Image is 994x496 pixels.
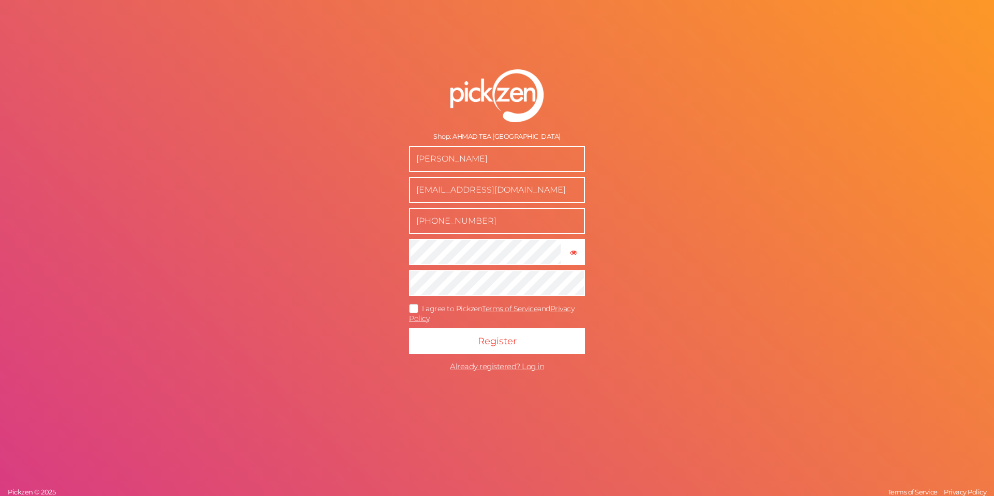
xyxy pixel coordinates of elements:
a: Terms of Service [482,304,537,313]
input: Phone [409,208,585,234]
img: pz-logo-white.png [450,69,544,122]
span: Terms of Service [888,488,938,496]
span: Already registered? Log in [450,361,544,371]
input: Business e-mail [409,177,585,203]
a: Pickzen © 2025 [5,488,58,496]
a: Privacy Policy [941,488,989,496]
span: Register [478,335,517,347]
a: Terms of Service [885,488,940,496]
span: I agree to Pickzen and . [409,304,574,323]
input: Name [409,146,585,172]
a: Privacy Policy [409,304,574,323]
div: Shop: AHMAD TEA [GEOGRAPHIC_DATA] [409,133,585,141]
button: Register [409,328,585,354]
span: Privacy Policy [944,488,986,496]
